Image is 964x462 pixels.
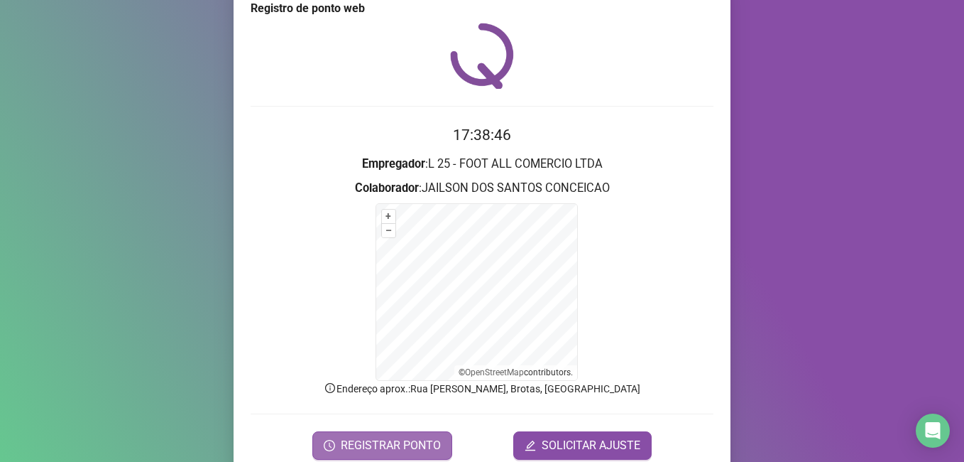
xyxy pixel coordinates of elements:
strong: Colaborador [355,181,419,195]
div: Open Intercom Messenger [916,414,950,448]
li: © contributors. [459,367,573,377]
button: – [382,224,395,237]
h3: : L 25 - FOOT ALL COMERCIO LTDA [251,155,713,173]
span: edit [525,440,536,451]
span: clock-circle [324,440,335,451]
span: SOLICITAR AJUSTE [542,437,640,454]
button: REGISTRAR PONTO [312,431,452,460]
button: + [382,210,395,223]
p: Endereço aprox. : Rua [PERSON_NAME], Brotas, [GEOGRAPHIC_DATA] [251,381,713,397]
span: info-circle [324,382,336,394]
h3: : JAILSON DOS SANTOS CONCEICAO [251,179,713,198]
time: 17:38:46 [453,127,511,144]
a: OpenStreetMap [465,367,524,377]
span: REGISTRAR PONTO [341,437,441,454]
img: QRPoint [450,23,514,89]
button: editSOLICITAR AJUSTE [513,431,652,460]
strong: Empregador [362,157,425,171]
